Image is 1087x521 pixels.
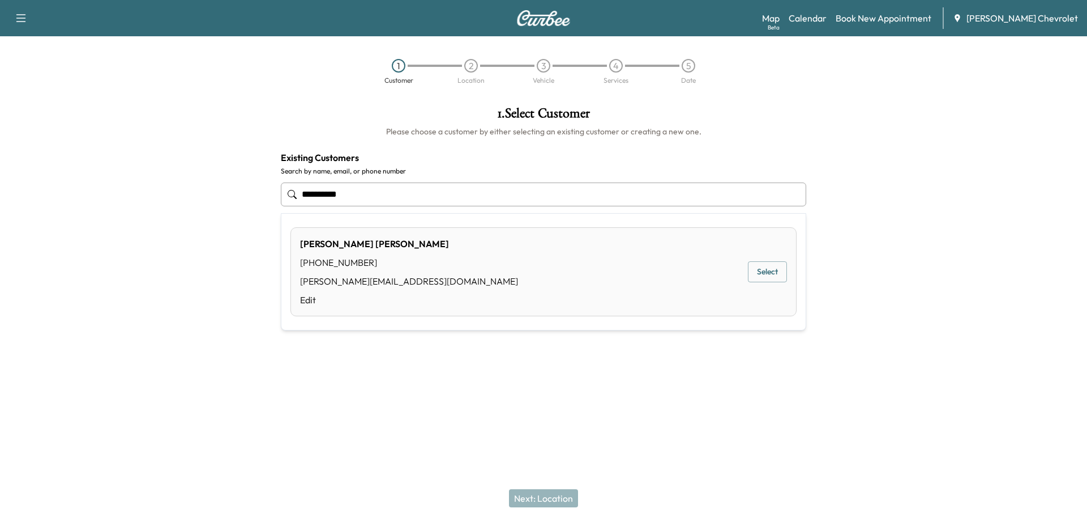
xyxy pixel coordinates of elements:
[300,237,518,251] div: [PERSON_NAME] [PERSON_NAME]
[748,261,787,282] button: Select
[281,107,806,126] h1: 1 . Select Customer
[762,11,780,25] a: MapBeta
[604,77,628,84] div: Services
[681,77,696,84] div: Date
[300,256,518,269] div: [PHONE_NUMBER]
[464,59,478,73] div: 2
[300,293,518,307] a: Edit
[300,274,518,288] div: [PERSON_NAME][EMAIL_ADDRESS][DOMAIN_NAME]
[281,151,806,164] h4: Existing Customers
[457,77,485,84] div: Location
[281,167,806,176] label: Search by name, email, or phone number
[768,23,780,32] div: Beta
[533,77,554,84] div: Vehicle
[516,10,571,26] img: Curbee Logo
[836,11,931,25] a: Book New Appointment
[392,59,405,73] div: 1
[966,11,1078,25] span: [PERSON_NAME] Chevrolet
[682,59,695,73] div: 5
[384,77,413,84] div: Customer
[609,59,623,73] div: 4
[281,126,806,137] h6: Please choose a customer by either selecting an existing customer or creating a new one.
[789,11,827,25] a: Calendar
[537,59,550,73] div: 3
